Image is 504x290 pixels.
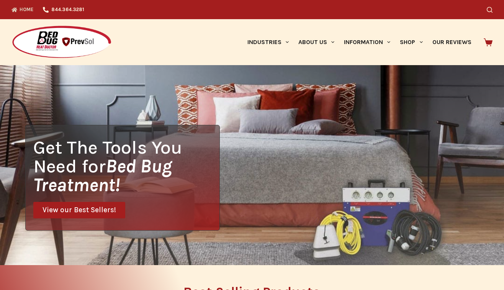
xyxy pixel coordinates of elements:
[395,19,427,65] a: Shop
[293,19,339,65] a: About Us
[11,25,112,59] img: Prevsol/Bed Bug Heat Doctor
[242,19,293,65] a: Industries
[339,19,395,65] a: Information
[43,206,116,214] span: View our Best Sellers!
[33,202,125,218] a: View our Best Sellers!
[33,155,172,196] i: Bed Bug Treatment!
[427,19,476,65] a: Our Reviews
[242,19,476,65] nav: Primary
[487,7,493,13] button: Search
[33,138,219,194] h1: Get The Tools You Need for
